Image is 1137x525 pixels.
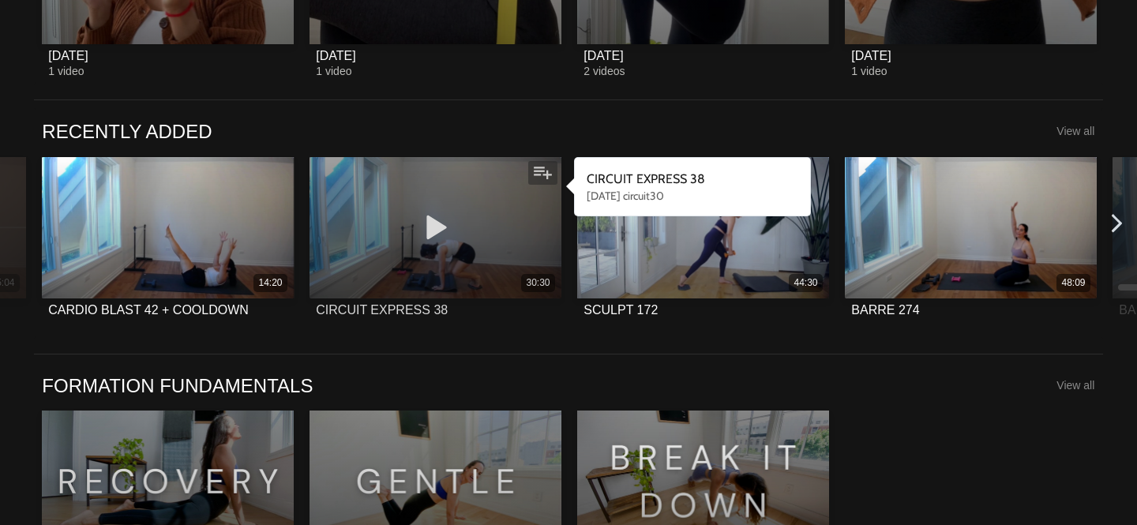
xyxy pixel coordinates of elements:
[316,48,355,63] div: [DATE]
[310,157,561,332] a: CIRCUIT EXPRESS 3830:30CIRCUIT EXPRESS 38
[48,302,249,317] div: CARDIO BLAST 42 + COOLDOWN
[1056,125,1094,137] a: View all
[851,48,891,63] div: [DATE]
[587,188,798,204] div: [DATE] circuit30
[259,276,283,290] div: 14:20
[584,302,658,317] div: SCULPT 172
[1056,379,1094,392] a: View all
[851,65,887,77] span: 1 video
[528,161,557,185] button: Add to my list
[48,48,88,63] div: [DATE]
[577,157,829,332] a: SCULPT 17244:30SCULPT 172
[48,65,84,77] span: 1 video
[1062,276,1086,290] div: 48:09
[527,276,550,290] div: 30:30
[42,373,313,398] a: FORMATION FUNDAMENTALS
[851,302,919,317] div: BARRE 274
[587,171,705,186] strong: CIRCUIT EXPRESS 38
[584,65,625,77] span: 2 videos
[316,65,351,77] span: 1 video
[845,157,1097,332] a: BARRE 27448:09BARRE 274
[584,48,623,63] div: [DATE]
[316,302,448,317] div: CIRCUIT EXPRESS 38
[42,119,212,144] a: RECENTLY ADDED
[794,276,818,290] div: 44:30
[42,157,294,332] a: CARDIO BLAST 42 + COOLDOWN14:20CARDIO BLAST 42 + COOLDOWN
